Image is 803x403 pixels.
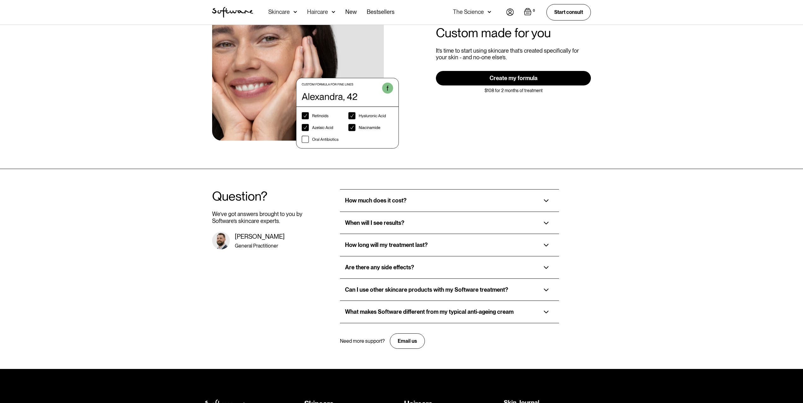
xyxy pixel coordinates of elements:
p: It’s time to start using skincare that’s created specifically for your skin - and no-one else’s. [436,47,591,61]
div: How much does it cost? [345,197,407,204]
div: Are there any side effects? [345,264,414,271]
div: 0 [532,8,536,14]
a: Start consult [546,4,591,20]
img: Software Logo [212,7,253,18]
h1: Question? [212,189,303,203]
p: We’ve got answers brought to you by Software’s skincare experts. [212,211,303,224]
a: Create my formula [436,71,591,85]
div: [PERSON_NAME] [235,233,303,240]
img: arrow down [294,9,297,15]
img: arrow down [332,9,335,15]
h1: Custom made for you [436,26,591,40]
div: $108 for 2 months of treatment [436,88,591,93]
img: arrow down [488,9,491,15]
div: Need more support? [340,338,385,344]
img: Dr, Matt headshot [212,232,230,249]
div: General Practitioner [235,243,303,249]
a: Email us [390,333,425,349]
div: Can I use other skincare products with my Software treatment? [345,286,508,293]
div: When will I see results? [345,219,404,226]
div: How long will my treatment last? [345,242,428,248]
div: What makes Software different from my typical anti-ageing cream [345,308,514,315]
div: Skincare [268,9,290,15]
a: Open empty cart [524,8,536,17]
div: Haircare [307,9,328,15]
img: Rx Formula Panels [296,78,399,149]
div: The Science [453,9,484,15]
a: home [212,7,253,18]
